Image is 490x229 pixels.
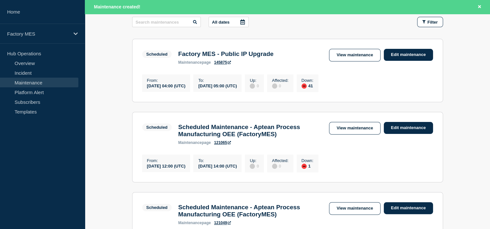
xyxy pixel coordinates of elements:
div: [DATE] 12:00 (UTC) [147,163,186,169]
div: disabled [272,164,277,169]
h3: Scheduled Maintenance - Aptean Process Manufacturing OEE (FactoryMES) [178,204,323,218]
p: To : [198,158,237,163]
p: Up : [250,158,259,163]
p: Factory MES [7,31,69,37]
div: 0 [272,163,289,169]
span: maintenance [178,221,202,225]
button: Close banner [475,3,484,11]
a: View maintenance [329,202,380,215]
span: maintenance [178,140,202,145]
div: [DATE] 14:00 (UTC) [198,163,237,169]
div: 41 [302,83,313,89]
h3: Scheduled Maintenance - Aptean Process Manufacturing OEE (FactoryMES) [178,124,323,138]
a: Edit maintenance [384,122,433,134]
input: Search maintenances [132,17,201,27]
h3: Factory MES - Public IP Upgrade [178,50,273,58]
a: 145875 [214,60,231,65]
p: To : [198,78,237,83]
p: Affected : [272,78,289,83]
a: 121049 [214,221,231,225]
div: 0 [250,163,259,169]
a: View maintenance [329,122,380,135]
p: All dates [212,20,230,25]
span: Filter [427,20,438,25]
div: 1 [302,163,313,169]
p: page [178,140,211,145]
div: 0 [250,83,259,89]
div: Scheduled [146,125,168,130]
div: disabled [250,83,255,89]
button: All dates [209,17,249,27]
button: Filter [417,17,443,27]
div: [DATE] 04:00 (UTC) [147,83,186,88]
div: disabled [250,164,255,169]
div: disabled [272,83,277,89]
a: View maintenance [329,49,380,61]
a: Edit maintenance [384,49,433,61]
div: Scheduled [146,205,168,210]
div: down [302,83,307,89]
div: 0 [272,83,289,89]
a: Edit maintenance [384,202,433,214]
span: maintenance [178,60,202,65]
p: Affected : [272,158,289,163]
p: page [178,221,211,225]
p: From : [147,158,186,163]
p: Up : [250,78,259,83]
p: Down : [302,78,313,83]
p: From : [147,78,186,83]
p: Down : [302,158,313,163]
a: 121065 [214,140,231,145]
span: Maintenance created! [94,4,140,9]
div: Scheduled [146,52,168,57]
p: page [178,60,211,65]
div: down [302,164,307,169]
div: [DATE] 05:00 (UTC) [198,83,237,88]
